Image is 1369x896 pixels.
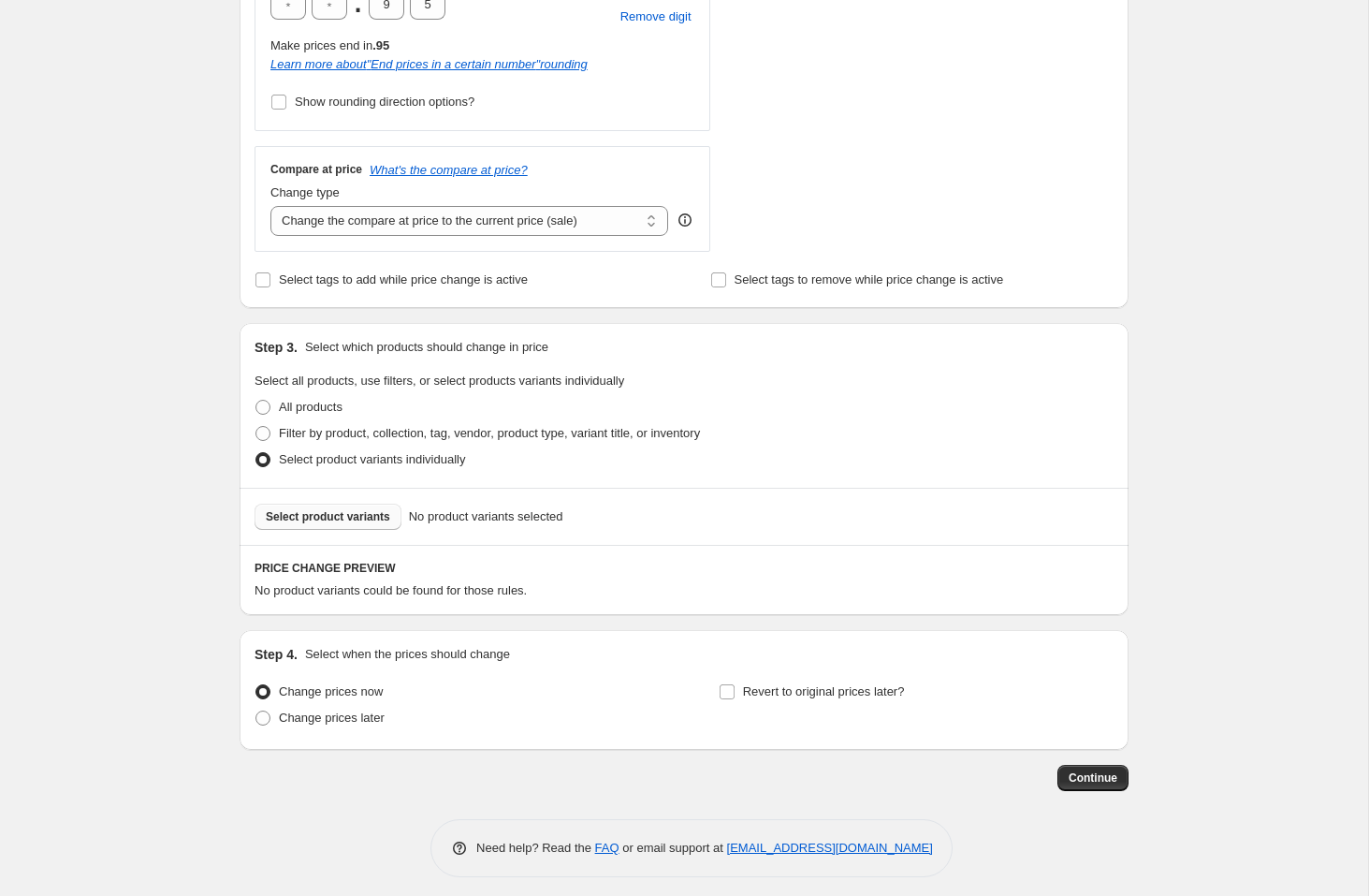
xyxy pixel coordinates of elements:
[279,426,700,440] span: Filter by product, collection, tag, vendor, product type, variant title, or inventory
[270,57,588,71] i: Learn more about " End prices in a certain number " rounding
[595,841,619,855] a: FAQ
[305,645,510,664] p: Select when the prices should change
[372,38,389,52] b: .95
[270,57,588,71] a: Learn more about"End prices in a certain number"rounding
[270,162,362,177] h3: Compare at price
[743,684,905,698] span: Revert to original prices later?
[279,711,385,725] span: Change prices later
[255,561,1114,576] h6: PRICE CHANGE PREVIEW
[727,841,933,855] a: [EMAIL_ADDRESS][DOMAIN_NAME]
[255,645,298,664] h2: Step 4.
[270,185,340,199] span: Change type
[255,374,624,388] span: Select all products, use filters, or select products variants individually
[266,509,390,524] span: Select product variants
[370,163,528,177] button: What's the compare at price?
[279,272,528,286] span: Select tags to add while price change is active
[735,272,1004,286] span: Select tags to remove while price change is active
[295,95,474,109] span: Show rounding direction options?
[476,841,595,855] span: Need help? Read the
[1069,771,1117,786] span: Continue
[279,684,383,698] span: Change prices now
[1057,765,1129,791] button: Continue
[618,5,694,29] button: Remove placeholder
[255,504,401,530] button: Select product variants
[279,400,342,414] span: All products
[255,583,527,597] span: No product variants could be found for those rules.
[279,452,465,466] span: Select product variants individually
[270,38,389,52] span: Make prices end in
[619,841,727,855] span: or email support at
[409,507,563,526] span: No product variants selected
[620,7,692,26] span: Remove digit
[676,211,694,229] div: help
[255,338,298,357] h2: Step 3.
[305,338,548,357] p: Select which products should change in price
